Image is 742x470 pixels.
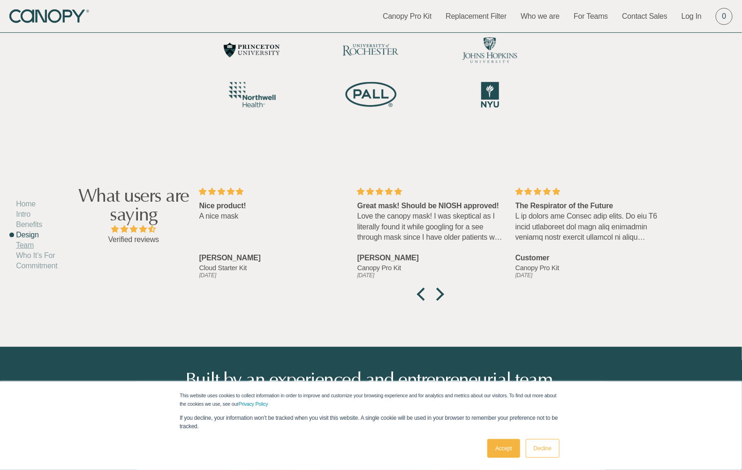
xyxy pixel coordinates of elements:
[199,201,346,211] div: Nice product!
[199,253,346,263] div: [PERSON_NAME]
[343,82,399,107] img: Pall
[716,8,733,25] a: 0
[108,235,159,243] a: Verified reviews
[343,37,399,63] img: University of Rochester
[462,82,518,107] img: New York University
[357,186,504,197] div: 5 stars
[16,231,38,239] a: Design
[462,37,518,63] img: Johns Hopkins University
[180,414,562,431] p: If you decline, your information won’t be tracked when you visit this website. A single cookie wi...
[239,401,268,407] a: Privacy Policy
[521,11,560,22] a: Who we are
[224,82,280,107] img: Northwell Health
[357,273,504,278] div: [DATE]
[515,211,662,243] p: L ip dolors ame Consec adip elits. Do eiu T6 incid utlaboreet dol magn aliq enimadmin veniamq nos...
[16,200,36,208] a: Home
[515,263,662,273] a: Canopy Pro Kit
[199,211,346,221] p: A nice mask
[446,11,507,22] a: Replacement Filter
[80,370,662,389] h2: Built by an experienced and entrepreneurial team.
[180,393,557,407] span: This website uses cookies to collect information in order to improve and customize your browsing ...
[487,439,520,458] a: Accept
[199,263,346,273] a: Cloud Starter Kit
[199,186,346,197] div: 5 stars
[16,251,55,259] a: Who It’s For
[199,273,346,278] div: [DATE]
[681,11,702,22] a: Log In
[515,253,662,263] div: Customer
[16,241,34,249] a: Team
[515,201,662,211] div: The Respirator of the Future
[383,11,432,22] a: Canopy Pro Kit
[74,224,193,235] span: 4.52 stars
[526,439,560,458] a: Decline
[16,262,57,270] a: Commitment
[622,11,667,22] a: Contact Sales
[574,11,608,22] a: For Teams
[357,253,504,263] div: [PERSON_NAME]
[224,37,280,63] img: Princeton University
[74,186,193,224] h2: What users are saying
[357,263,504,273] a: Canopy Pro Kit
[515,186,662,197] div: 5 stars
[16,220,42,228] a: Benefits
[515,273,662,278] div: [DATE]
[357,211,504,243] p: Love the canopy mask! I was skeptical as I literally found it while googling for a see through ma...
[722,11,727,22] span: 0
[16,210,30,218] a: Intro
[357,201,504,211] div: Great mask! Should be NIOSH approved!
